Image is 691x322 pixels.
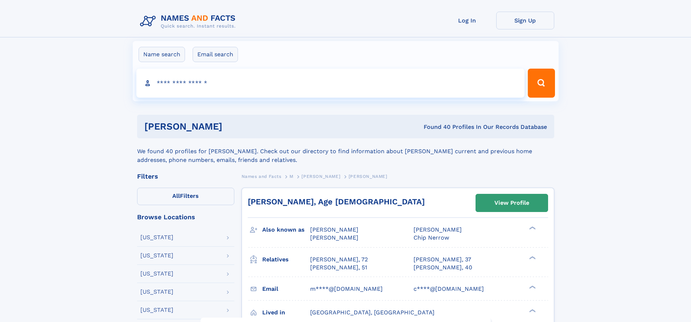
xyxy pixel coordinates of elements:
[310,256,368,264] a: [PERSON_NAME], 72
[140,271,173,277] div: [US_STATE]
[262,224,310,236] h3: Also known as
[438,12,496,29] a: Log In
[242,172,281,181] a: Names and Facts
[310,234,358,241] span: [PERSON_NAME]
[140,289,173,295] div: [US_STATE]
[310,226,358,233] span: [PERSON_NAME]
[144,122,323,131] h1: [PERSON_NAME]
[289,174,293,179] span: M
[414,256,471,264] a: [PERSON_NAME], 37
[193,47,238,62] label: Email search
[140,253,173,258] div: [US_STATE]
[137,214,234,220] div: Browse Locations
[301,172,340,181] a: [PERSON_NAME]
[528,69,555,98] button: Search Button
[527,226,536,231] div: ❯
[262,306,310,319] h3: Lived in
[310,309,435,316] span: [GEOGRAPHIC_DATA], [GEOGRAPHIC_DATA]
[136,69,525,98] input: search input
[139,47,185,62] label: Name search
[323,123,547,131] div: Found 40 Profiles In Our Records Database
[140,235,173,240] div: [US_STATE]
[527,285,536,289] div: ❯
[414,234,449,241] span: Chip Nerrow
[476,194,548,212] a: View Profile
[349,174,387,179] span: [PERSON_NAME]
[137,138,554,164] div: We found 40 profiles for [PERSON_NAME]. Check out our directory to find information about [PERSON...
[414,264,472,272] a: [PERSON_NAME], 40
[262,253,310,266] h3: Relatives
[172,192,180,199] span: All
[137,173,234,180] div: Filters
[137,12,242,31] img: Logo Names and Facts
[248,197,425,206] a: [PERSON_NAME], Age [DEMOGRAPHIC_DATA]
[496,12,554,29] a: Sign Up
[310,264,367,272] a: [PERSON_NAME], 51
[527,308,536,313] div: ❯
[262,283,310,295] h3: Email
[494,195,529,211] div: View Profile
[414,226,462,233] span: [PERSON_NAME]
[527,255,536,260] div: ❯
[301,174,340,179] span: [PERSON_NAME]
[140,307,173,313] div: [US_STATE]
[137,188,234,205] label: Filters
[289,172,293,181] a: M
